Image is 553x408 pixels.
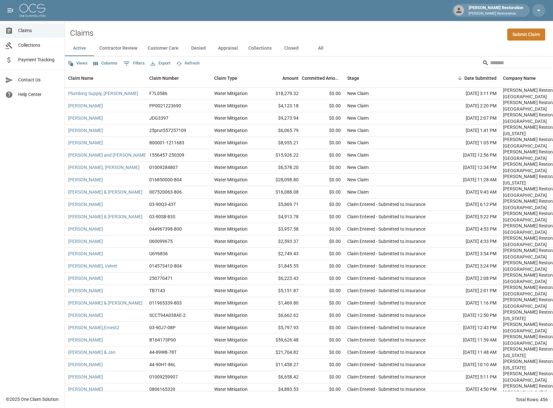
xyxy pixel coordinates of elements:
div: $59,626.48 [260,334,302,346]
div: $6,658.42 [260,371,302,383]
a: [PERSON_NAME],Ernest2 [68,324,119,331]
div: Claim Name [68,69,93,87]
button: open drawer [4,4,17,17]
div: $0.00 [302,248,344,260]
div: $9,273.94 [260,112,302,125]
div: $0.00 [302,211,344,223]
div: $2,593.37 [260,235,302,248]
div: 1556457-250309 [149,152,184,158]
div: [DATE] 12:56 PM [441,149,500,162]
button: Customer Care [142,41,184,56]
a: [PERSON_NAME] [68,238,103,245]
a: [PERSON_NAME] & Jan [68,349,116,355]
div: $0.00 [302,285,344,297]
div: $8,955.21 [260,137,302,149]
div: 007520063-806 [149,189,182,195]
div: Stage [344,69,441,87]
div: Water Mitigation [214,164,248,171]
div: $15,926.22 [260,149,302,162]
div: [DATE] 3:24 PM [441,260,500,272]
div: Company Name [503,69,536,87]
div: Water Mitigation [214,263,248,269]
div: 014573410-804 [149,263,182,269]
button: Active [65,41,94,56]
div: $11,458.27 [260,359,302,371]
div: $6,065.79 [260,125,302,137]
a: [PERSON_NAME] & [PERSON_NAME] [68,300,142,306]
a: [PERSON_NAME] [68,127,103,134]
div: $0.00 [302,186,344,198]
div: Claim Entered - Submitted to Insurance [347,312,425,318]
div: [DATE] 5:11 PM [441,371,500,383]
div: Stage [347,69,359,87]
div: Claim Entered - Submitted to Insurance [347,324,425,331]
div: $0.00 [302,334,344,346]
div: $0.00 [302,359,344,371]
div: Water Mitigation [214,275,248,282]
div: Claim Entered - Submitted to Insurance [347,201,425,208]
div: [DATE] 11:28 AM [441,174,500,186]
div: 016850000-804 [149,176,182,183]
button: Appraisal [213,41,243,56]
div: $0.00 [302,174,344,186]
a: [PERSON_NAME] [68,361,103,368]
div: $0.00 [302,162,344,174]
button: Export [149,58,172,68]
div: © 2025 One Claim Solution [6,396,59,402]
div: New Claim [347,90,369,97]
button: Views [66,58,89,68]
div: Water Mitigation [214,213,248,220]
div: [DATE] 3:11 PM [441,88,500,100]
div: Claim Entered - Submitted to Insurance [347,349,425,355]
div: Claim Entered - Submitted to Insurance [347,263,425,269]
div: New Claim [347,176,369,183]
div: dynamic tabs [65,41,553,56]
div: $1,845.55 [260,260,302,272]
div: 011965339-803 [149,300,182,306]
div: [DATE] 5:22 PM [441,211,500,223]
div: [DATE] 2:07 PM [441,112,500,125]
div: Water Mitigation [214,312,248,318]
div: [DATE] 12:34 PM [441,162,500,174]
div: $4,913.78 [260,211,302,223]
div: 800001-1211683 [149,139,184,146]
div: 03-90S8-83S [149,213,175,220]
div: [DATE] 6:12 PM [441,198,500,211]
div: Water Mitigation [214,139,248,146]
div: 0806165320 [149,386,175,392]
a: [PERSON_NAME] [68,287,103,294]
div: New Claim [347,152,369,158]
div: TB7143 [149,287,165,294]
div: Claim Entered - Submitted to Insurance [347,300,425,306]
a: [PERSON_NAME] [68,374,103,380]
div: [DATE] 11:48 AM [441,346,500,359]
div: Claim Type [214,69,237,87]
p: [PERSON_NAME] Restoration [469,11,523,17]
div: F7L0586 [149,90,167,97]
div: PP0021223690 [149,102,181,109]
div: Water Mitigation [214,386,248,392]
div: $2,749.43 [260,248,302,260]
div: Claim Number [146,69,211,87]
a: [PERSON_NAME] [68,337,103,343]
span: Claims [18,27,59,34]
div: [DATE] 1:41 PM [441,125,500,137]
button: Sort [455,74,464,83]
div: $0.00 [302,371,344,383]
div: [DATE] 4:53 PM [441,223,500,235]
div: [DATE] 2:08 PM [441,272,500,285]
a: [PERSON_NAME] [68,250,103,257]
div: $0.00 [302,223,344,235]
div: Claim Entered - Submitted to Insurance [347,337,425,343]
div: $0.00 [302,125,344,137]
a: [PERSON_NAME] [68,386,103,392]
a: [PERSON_NAME] & [PERSON_NAME] [68,189,142,195]
div: 44-90H1-86L [149,361,176,368]
a: [PERSON_NAME] [68,275,103,282]
div: Date Submitted [464,69,497,87]
div: Committed Amount [302,69,341,87]
div: $4,883.53 [260,383,302,396]
div: $4,123.18 [260,100,302,112]
div: 01009259907 [149,374,178,380]
div: $0.00 [302,309,344,322]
